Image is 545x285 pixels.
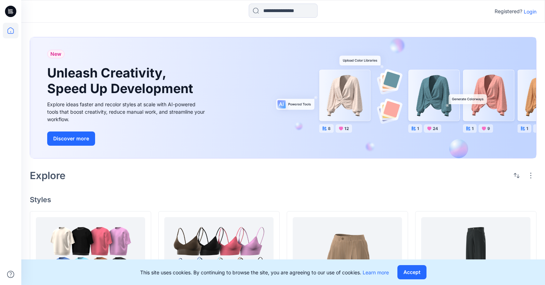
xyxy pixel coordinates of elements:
[397,265,426,279] button: Accept
[495,7,522,16] p: Registered?
[140,269,389,276] p: This site uses cookies. By continuing to browse the site, you are agreeing to our use of cookies.
[47,131,95,146] button: Discover more
[524,8,536,15] p: Login
[47,101,207,123] div: Explore ideas faster and recolor styles at scale with AI-powered tools that boost creativity, red...
[30,170,66,181] h2: Explore
[363,269,389,275] a: Learn more
[30,195,536,204] h4: Styles
[47,131,207,146] a: Discover more
[50,50,61,58] span: New
[47,65,196,96] h1: Unleash Creativity, Speed Up Development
